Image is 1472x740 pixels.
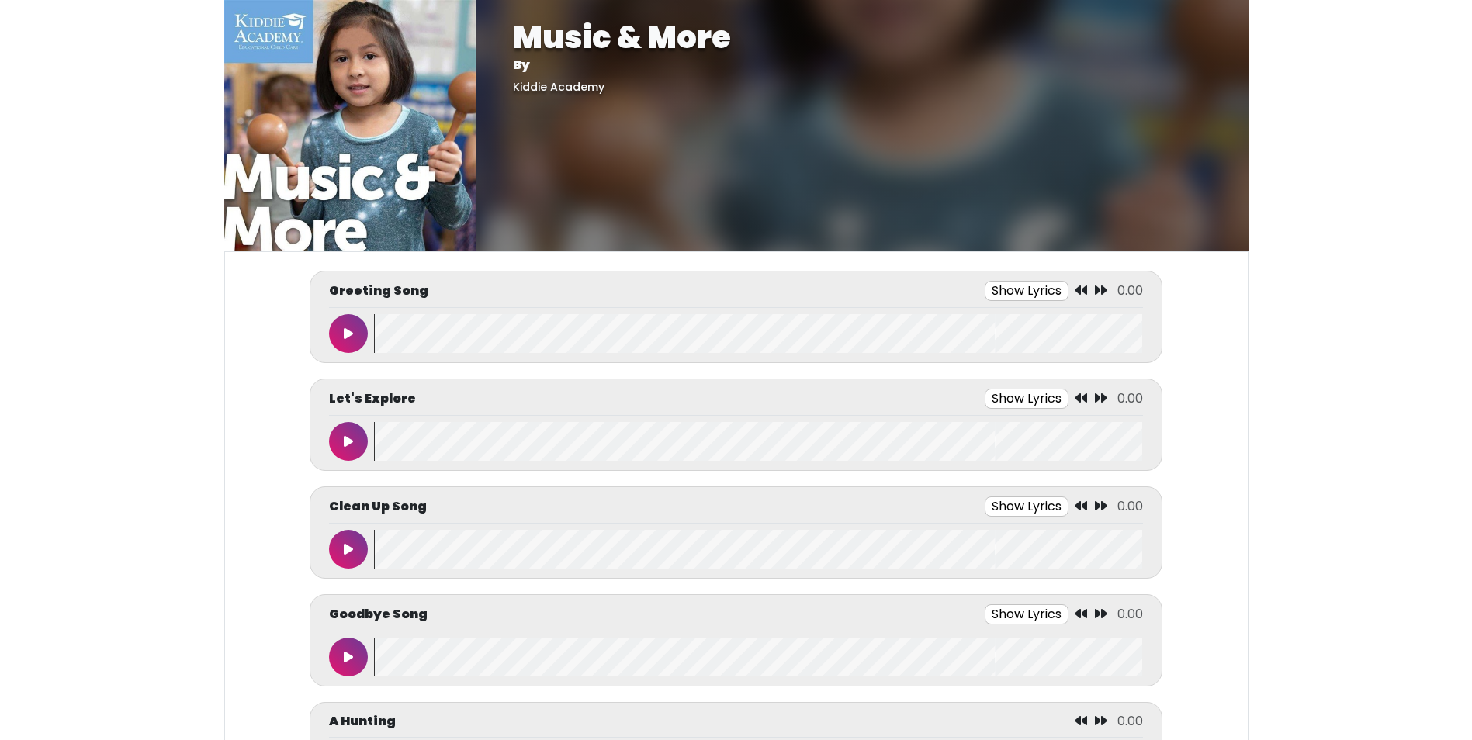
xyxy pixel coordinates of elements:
[329,605,428,624] p: Goodbye Song
[513,56,1211,74] p: By
[329,282,428,300] p: Greeting Song
[329,389,416,408] p: Let's Explore
[985,389,1068,409] button: Show Lyrics
[1117,605,1143,623] span: 0.00
[329,712,396,731] p: A Hunting
[1117,389,1143,407] span: 0.00
[329,497,427,516] p: Clean Up Song
[985,496,1068,517] button: Show Lyrics
[1117,282,1143,299] span: 0.00
[1117,497,1143,515] span: 0.00
[1117,712,1143,730] span: 0.00
[985,604,1068,624] button: Show Lyrics
[985,281,1068,301] button: Show Lyrics
[513,81,1211,94] h5: Kiddie Academy
[513,19,1211,56] h1: Music & More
